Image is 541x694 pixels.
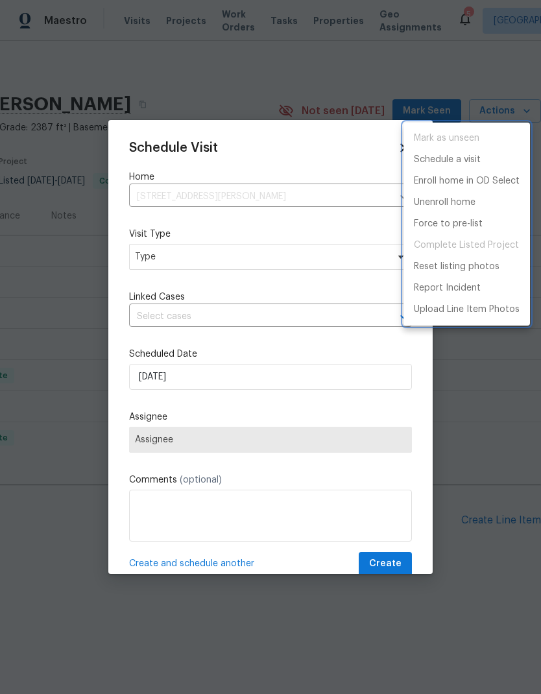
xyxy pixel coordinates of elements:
p: Report Incident [414,281,481,295]
p: Force to pre-list [414,217,483,231]
p: Enroll home in OD Select [414,174,520,188]
p: Schedule a visit [414,153,481,167]
p: Upload Line Item Photos [414,303,520,317]
p: Reset listing photos [414,260,499,274]
p: Unenroll home [414,196,475,209]
span: Project is already completed [403,235,530,256]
